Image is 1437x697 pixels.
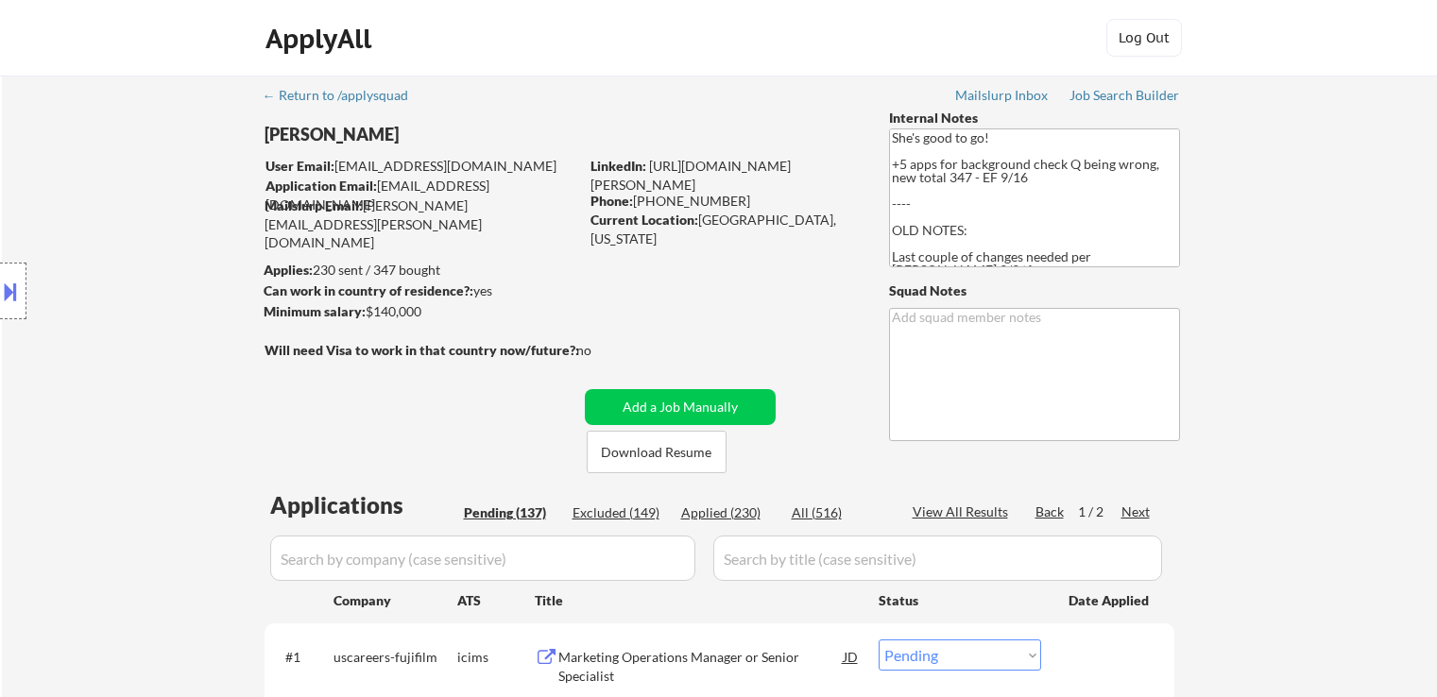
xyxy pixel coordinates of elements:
div: yes [264,281,573,300]
a: Job Search Builder [1069,88,1180,107]
button: Add a Job Manually [585,389,776,425]
div: ApplyAll [265,23,377,55]
div: Marketing Operations Manager or Senior Specialist [558,648,844,685]
div: Mailslurp Inbox [955,89,1050,102]
div: All (516) [792,503,886,522]
div: Title [535,591,861,610]
div: Applied (230) [681,503,776,522]
div: [EMAIL_ADDRESS][DOMAIN_NAME] [265,177,578,213]
div: no [576,341,630,360]
div: [PERSON_NAME] [265,123,653,146]
strong: LinkedIn: [590,158,646,174]
button: Download Resume [587,431,727,473]
div: Status [879,583,1041,617]
div: JD [842,639,861,673]
div: icims [457,648,535,667]
a: ← Return to /applysquad [263,88,426,107]
div: Pending (137) [464,503,558,522]
div: View All Results [913,502,1014,521]
a: Mailslurp Inbox [955,88,1050,107]
strong: Will need Visa to work in that country now/future?: [265,342,579,358]
div: [GEOGRAPHIC_DATA], [US_STATE] [590,211,858,247]
input: Search by title (case sensitive) [713,535,1162,581]
a: [URL][DOMAIN_NAME][PERSON_NAME] [590,158,791,193]
div: ATS [457,591,535,610]
div: [EMAIL_ADDRESS][DOMAIN_NAME] [265,157,578,176]
input: Search by company (case sensitive) [270,535,695,581]
strong: Current Location: [590,212,698,228]
div: uscareers-fujifilm [334,648,457,667]
div: [PHONE_NUMBER] [590,192,858,211]
div: $140,000 [264,302,578,321]
button: Log Out [1106,19,1182,57]
div: ← Return to /applysquad [263,89,426,102]
div: [PERSON_NAME][EMAIL_ADDRESS][PERSON_NAME][DOMAIN_NAME] [265,196,578,252]
strong: Phone: [590,193,633,209]
div: Date Applied [1069,591,1152,610]
div: Job Search Builder [1069,89,1180,102]
div: 1 / 2 [1078,502,1121,521]
div: Internal Notes [889,109,1180,127]
div: Company [334,591,457,610]
div: Excluded (149) [573,503,667,522]
div: Next [1121,502,1152,521]
div: #1 [285,648,318,667]
div: Squad Notes [889,281,1180,300]
div: 230 sent / 347 bought [264,261,578,280]
strong: Can work in country of residence?: [264,282,473,298]
div: Applications [270,494,457,517]
div: Back [1035,502,1066,521]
